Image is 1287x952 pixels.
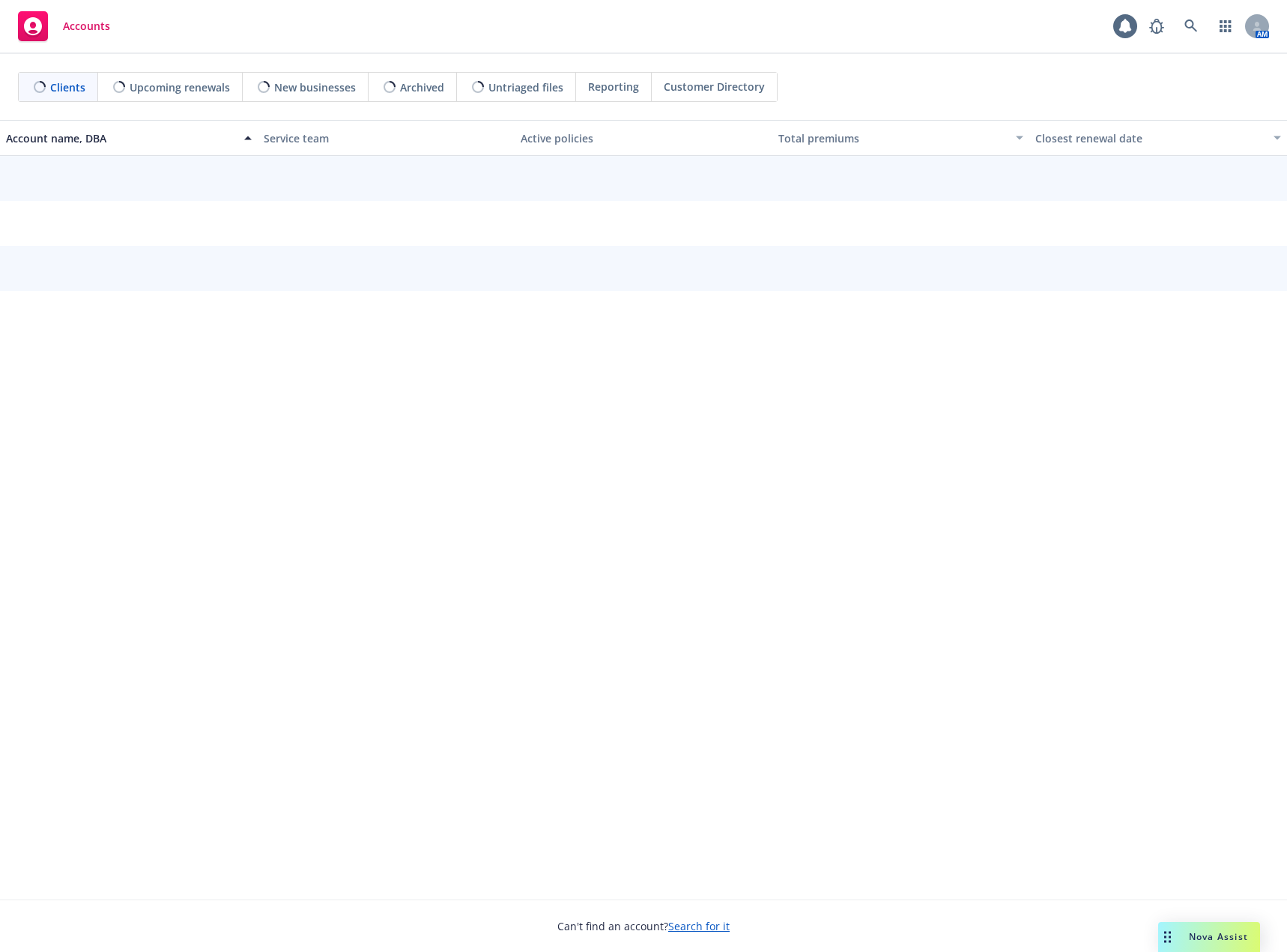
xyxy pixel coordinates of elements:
span: Untriaged files [488,79,563,95]
span: New businesses [274,79,356,95]
button: Nova Assist [1158,922,1260,952]
button: Closest renewal date [1029,120,1287,156]
div: Drag to move [1158,922,1177,952]
span: Clients [50,79,85,95]
span: Reporting [588,79,639,94]
div: Closest renewal date [1035,130,1265,146]
span: Customer Directory [664,79,765,94]
a: Search for it [668,919,730,933]
button: Total premiums [772,120,1030,156]
a: Search [1176,11,1206,41]
span: Archived [400,79,444,95]
div: Account name, DBA [6,130,235,146]
span: Nova Assist [1189,930,1248,943]
span: Upcoming renewals [130,79,230,95]
div: Total premiums [778,130,1008,146]
a: Report a Bug [1142,11,1172,41]
div: Service team [264,130,509,146]
span: Accounts [63,20,110,32]
div: Active policies [521,130,766,146]
a: Switch app [1211,11,1241,41]
button: Service team [258,120,515,156]
span: Can't find an account? [557,918,730,934]
a: Accounts [12,5,116,47]
button: Active policies [515,120,772,156]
